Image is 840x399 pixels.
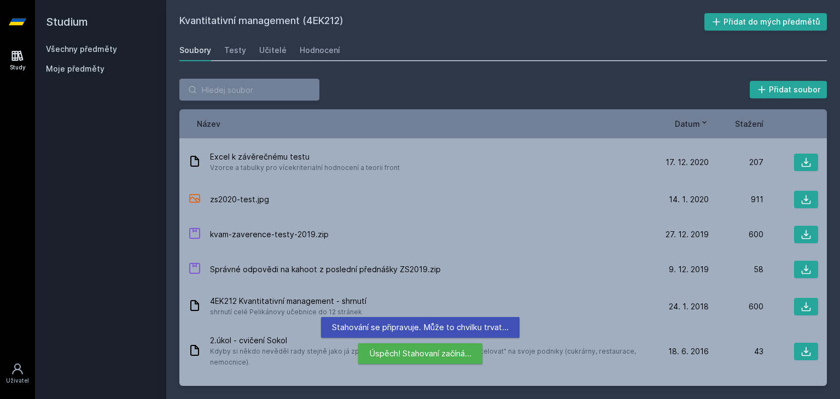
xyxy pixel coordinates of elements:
div: 207 [709,157,763,168]
div: ZIP [188,227,201,243]
div: Hodnocení [300,45,340,56]
span: Excel k závěrečnému testu [210,151,400,162]
div: 911 [709,194,763,205]
a: Study [2,44,33,77]
span: 14. 1. 2020 [669,194,709,205]
span: zs2020-test.jpg [210,194,269,205]
div: 600 [709,229,763,240]
button: Přidat do mých předmětů [704,13,827,31]
span: Datum [675,118,700,130]
h2: Kvantitativní management (4EK212) [179,13,704,31]
div: Úspěch! Stahovaní začíná… [358,343,482,364]
span: 24. 1. 2018 [669,301,709,312]
div: 43 [709,346,763,357]
div: Testy [224,45,246,56]
a: Soubory [179,39,211,61]
span: 2.úkol - cvičení Sokol [210,335,650,346]
div: Stahování se připravuje. Může to chvilku trvat… [321,317,520,338]
span: 17. 12. 2020 [666,157,709,168]
div: 600 [709,301,763,312]
span: 4EK212 Kvantitativní management - shrnutí [210,296,366,307]
span: kvam-zaverence-testy-2019.zip [210,229,329,240]
span: Nejnovější Lingo [210,385,279,396]
a: Učitelé [259,39,287,61]
span: Moje předměty [46,63,104,74]
a: Testy [224,39,246,61]
span: Správné odpovědi na kahoot z poslední přednášky ZS2019.zip [210,264,441,275]
span: 18. 6. 2016 [668,346,709,357]
div: ZIP [188,262,201,278]
button: Přidat soubor [750,81,827,98]
div: 58 [709,264,763,275]
span: 27. 12. 2019 [666,229,709,240]
a: Hodnocení [300,39,340,61]
div: Study [10,63,26,72]
span: 9. 12. 2019 [669,264,709,275]
a: Uživatel [2,357,33,390]
span: Kdyby si někdo nevěděl rady stejně jako já zpočátku. Slouží pro inspiraci. Stačí "naštelovat" na ... [210,346,650,368]
div: JPG [188,192,201,208]
div: Uživatel [6,377,29,385]
span: shrnutí celé Pelikánovy učebnice do 12 stránek [210,307,366,318]
button: Datum [675,118,709,130]
div: Soubory [179,45,211,56]
input: Hledej soubor [179,79,319,101]
a: Všechny předměty [46,44,117,54]
span: Vzorce a tabulky pro vícekriterialní hodnocení a teorii front [210,162,400,173]
div: Učitelé [259,45,287,56]
button: Název [197,118,220,130]
button: Stažení [735,118,763,130]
